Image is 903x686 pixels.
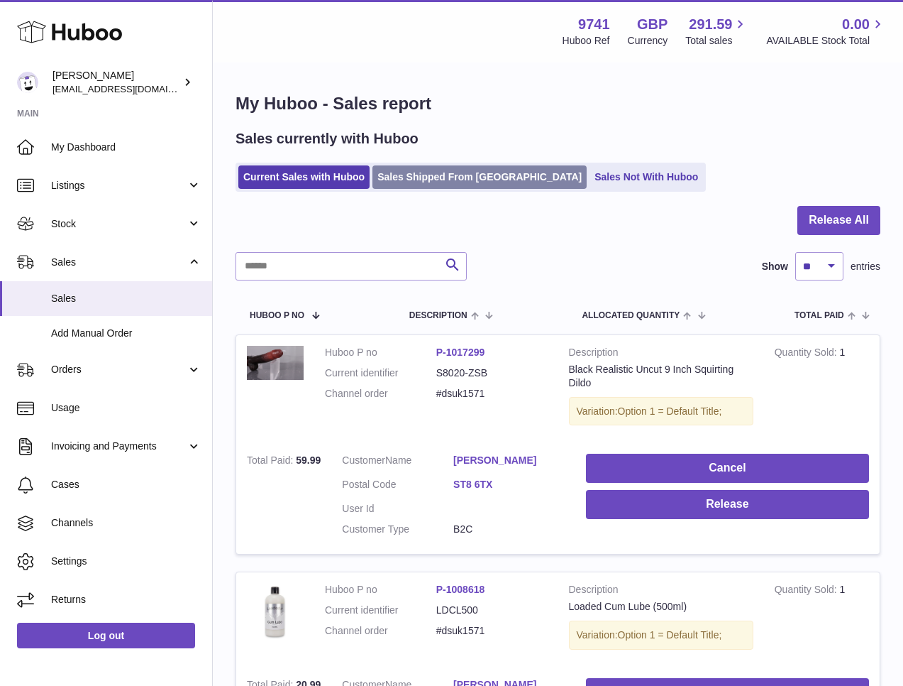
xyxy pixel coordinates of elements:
[851,260,880,273] span: entries
[775,584,840,599] strong: Quantity Sold
[453,523,565,536] dd: B2C
[589,165,703,189] a: Sales Not With Huboo
[578,15,610,34] strong: 9741
[618,405,722,417] span: Option 1 = Default Title;
[236,92,880,115] h1: My Huboo - Sales report
[586,454,869,483] button: Cancel
[51,440,187,453] span: Invoicing and Payments
[569,397,753,426] div: Variation:
[372,165,587,189] a: Sales Shipped From [GEOGRAPHIC_DATA]
[325,346,436,359] dt: Huboo P no
[238,165,370,189] a: Current Sales with Huboo
[436,624,548,638] dd: #dsuk1571
[618,629,722,641] span: Option 1 = Default Title;
[51,179,187,192] span: Listings
[51,327,201,340] span: Add Manual Order
[51,478,201,491] span: Cases
[436,604,548,617] dd: LDCL500
[453,454,565,467] a: [PERSON_NAME]
[685,34,748,48] span: Total sales
[342,523,453,536] dt: Customer Type
[247,583,304,640] img: LoadedCumLube1.webp
[628,34,668,48] div: Currency
[766,34,886,48] span: AVAILABLE Stock Total
[51,401,201,415] span: Usage
[342,502,453,516] dt: User Id
[236,129,419,148] h2: Sales currently with Huboo
[342,454,453,471] dt: Name
[17,623,195,648] a: Log out
[436,347,485,358] a: P-1017299
[342,478,453,495] dt: Postal Code
[794,311,844,320] span: Total paid
[766,15,886,48] a: 0.00 AVAILABLE Stock Total
[51,363,187,376] span: Orders
[637,15,667,34] strong: GBP
[569,600,753,614] div: Loaded Cum Lube (500ml)
[453,478,565,491] a: ST8 6TX
[51,217,187,231] span: Stock
[569,583,753,600] strong: Description
[51,593,201,606] span: Returns
[689,15,732,34] span: 291.59
[762,260,788,273] label: Show
[436,366,548,380] dd: S8020-ZSB
[325,387,436,401] dt: Channel order
[325,366,436,380] dt: Current identifier
[586,490,869,519] button: Release
[247,454,296,469] strong: Total Paid
[569,621,753,650] div: Variation:
[52,83,209,94] span: [EMAIL_ADDRESS][DOMAIN_NAME]
[325,604,436,617] dt: Current identifier
[247,346,304,380] img: 2_a6724cc3-468a-4681-b501-316aa366c254.gif
[842,15,870,34] span: 0.00
[764,335,880,444] td: 1
[250,311,304,320] span: Huboo P no
[409,311,467,320] span: Description
[52,69,180,96] div: [PERSON_NAME]
[563,34,610,48] div: Huboo Ref
[51,256,187,269] span: Sales
[764,572,880,668] td: 1
[51,516,201,530] span: Channels
[17,72,38,93] img: ajcmarketingltd@gmail.com
[569,346,753,363] strong: Description
[51,292,201,305] span: Sales
[296,454,321,466] span: 59.99
[51,555,201,568] span: Settings
[569,363,753,390] div: Black Realistic Uncut 9 Inch Squirting Dildo
[797,206,880,235] button: Release All
[436,387,548,401] dd: #dsuk1571
[436,584,485,595] a: P-1008618
[342,454,385,466] span: Customer
[685,15,748,48] a: 291.59 Total sales
[51,141,201,154] span: My Dashboard
[325,583,436,597] dt: Huboo P no
[582,311,680,320] span: ALLOCATED Quantity
[775,347,840,361] strong: Quantity Sold
[325,624,436,638] dt: Channel order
